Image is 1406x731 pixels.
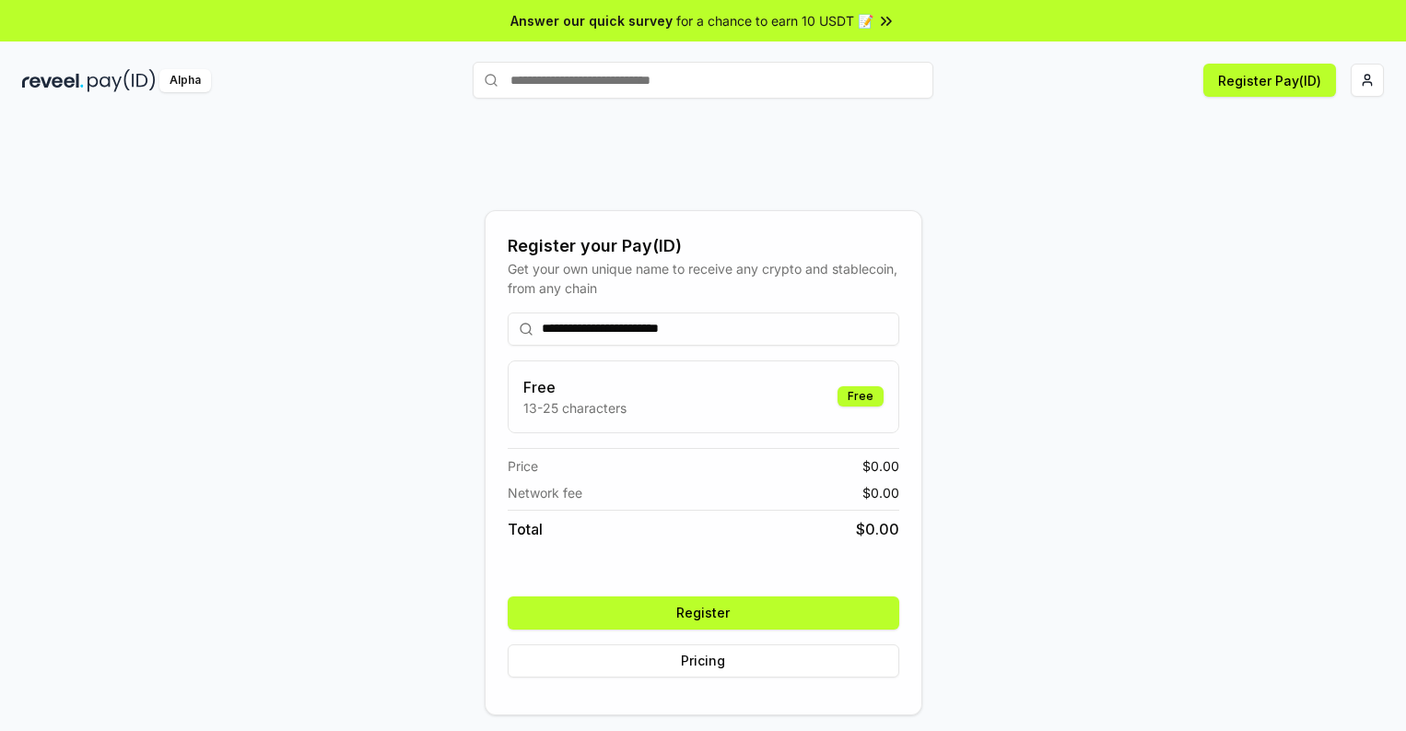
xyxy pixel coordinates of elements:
[523,376,627,398] h3: Free
[862,483,899,502] span: $ 0.00
[510,11,673,30] span: Answer our quick survey
[159,69,211,92] div: Alpha
[88,69,156,92] img: pay_id
[862,456,899,476] span: $ 0.00
[508,233,899,259] div: Register your Pay(ID)
[508,456,538,476] span: Price
[508,644,899,678] button: Pricing
[1203,64,1336,97] button: Register Pay(ID)
[508,259,899,298] div: Get your own unique name to receive any crypto and stablecoin, from any chain
[508,596,899,630] button: Register
[508,518,543,540] span: Total
[523,398,627,418] p: 13-25 characters
[676,11,873,30] span: for a chance to earn 10 USDT 📝
[856,518,899,540] span: $ 0.00
[838,386,884,407] div: Free
[508,483,582,502] span: Network fee
[22,69,84,92] img: reveel_dark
